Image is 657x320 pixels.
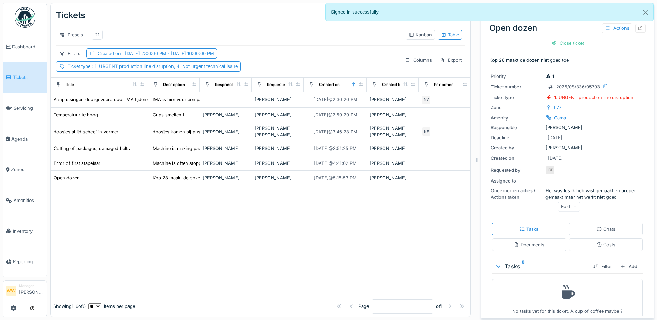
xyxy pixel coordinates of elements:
a: Inventory [3,216,47,247]
a: Agenda [3,124,47,154]
div: Ondernomen acties / Actions taken [491,187,543,201]
div: Responsible [215,82,238,88]
div: Cama [554,115,566,121]
span: Dashboard [12,44,44,50]
div: Tasks [495,262,587,270]
div: [PERSON_NAME] [255,112,301,118]
div: Chats [596,226,615,232]
div: Add [618,262,640,271]
div: [PERSON_NAME] [255,145,301,152]
div: Description [163,82,185,88]
div: [PERSON_NAME] [PERSON_NAME] [255,125,301,138]
div: Filters [56,48,83,59]
span: Agenda [11,136,44,142]
span: Reporting [13,258,44,265]
div: [DATE] @ 5:18:53 PM [314,175,357,181]
div: Ticket number [491,83,543,90]
p: Kop 28 maakt de dozen niet goed toe [489,57,646,63]
strong: of 1 [436,303,443,310]
div: [PERSON_NAME] [203,128,249,135]
li: WW [6,286,16,296]
sup: 0 [522,262,525,270]
div: Title [66,82,74,88]
div: [PERSON_NAME] [370,112,416,118]
a: WW Manager[PERSON_NAME] [6,283,44,300]
a: Zones [3,154,47,185]
div: Costs [596,241,615,248]
div: Het was los ik heb vast gemaakt en proper gemaakt maar het werkt niet goed [545,187,644,201]
div: Open dozen [54,175,80,181]
div: [PERSON_NAME] [370,160,416,167]
div: Kop 28 maakt de dozen niet goed toe [153,175,232,181]
a: Dashboard [3,32,47,62]
div: Machine is often stopping for error of first st... [153,160,252,167]
div: Error of first stapelaar [54,160,100,167]
span: : [DATE] 2:00:00 PM - [DATE] 10:00:00 PM [121,51,214,56]
div: L77 [554,104,561,111]
div: Columns [402,55,435,65]
div: Created by [382,82,403,88]
div: [PERSON_NAME] [255,96,301,103]
div: [DATE] [548,155,563,161]
div: Fold [558,202,580,212]
span: Zones [11,166,44,173]
div: [DATE] @ 2:59:29 PM [313,112,357,118]
div: Deadline [491,134,543,141]
div: Amenity [491,115,543,121]
div: [DATE] @ 4:41:02 PM [314,160,357,167]
div: 2025/08/336/05793 [556,83,600,90]
div: Ticket type [491,94,543,101]
div: Cutting of packages, damaged belts [54,145,130,152]
div: [PERSON_NAME] [203,145,249,152]
div: [PERSON_NAME] [370,145,416,152]
div: Actions [602,23,632,33]
span: : 1. URGENT production line disruption, 4. Not urgent technical issue [90,64,238,69]
div: [PERSON_NAME] [255,175,301,181]
a: Reporting [3,247,47,277]
div: 21 [95,32,99,38]
div: Performer [434,82,453,88]
div: NV [421,95,431,105]
div: Assigned to [491,178,543,184]
div: Cups smelten I [153,112,184,118]
div: 1. URGENT production line disruption [554,94,633,101]
a: Tickets [3,62,47,93]
div: Ticket type [68,63,238,70]
div: [PERSON_NAME] [203,112,249,118]
div: Created by [491,144,543,151]
div: [PERSON_NAME] [370,96,416,103]
div: Documents [514,241,544,248]
div: Close ticket [549,38,587,48]
div: [PERSON_NAME] [255,160,301,167]
div: Showing 1 - 6 of 6 [53,303,86,310]
span: Inventory [13,228,44,234]
div: Machine is making packages in different sizes, ... [153,145,257,152]
div: Priority [491,73,543,80]
div: BT [545,165,555,175]
div: Requested by [491,167,543,174]
span: Amenities [14,197,44,204]
div: [PERSON_NAME] [203,175,249,181]
div: Presets [56,30,86,40]
div: Responsible [491,124,543,131]
div: Filter [590,262,615,271]
div: KE [421,127,431,136]
div: Created on [491,155,543,161]
div: Signed in successfully. [325,3,654,21]
div: Kanban [409,32,432,38]
div: Tickets [56,6,85,24]
li: [PERSON_NAME] [19,283,44,298]
div: No tasks yet for this ticket. A cup of coffee maybe ? [497,282,638,314]
div: 1 [545,73,554,80]
div: Export [436,55,465,65]
button: Close [638,3,653,21]
div: [PERSON_NAME] [203,160,249,167]
div: Open dozen [489,22,646,34]
div: Tasks [520,226,539,232]
div: doosjes komen bij pushen scheef in of op vormen... [153,128,264,135]
div: [DATE] [548,134,562,141]
div: IMA is hier voor een paar dagen een opsomming w... [153,96,265,103]
div: [PERSON_NAME] [491,124,644,131]
div: doosjes altijd scheef in vormer [54,128,118,135]
div: [DATE] @ 3:51:25 PM [314,145,357,152]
